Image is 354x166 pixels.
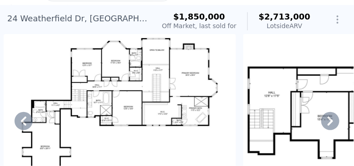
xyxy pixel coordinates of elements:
div: Off Market, last sold for [162,21,236,30]
div: Lotside ARV [259,21,310,30]
div: 24 Weatherfield Dr , [GEOGRAPHIC_DATA] , PA 18940 [7,12,147,25]
span: $2,713,000 [259,12,310,21]
button: Show Options [329,10,347,29]
span: $1,850,000 [173,12,225,21]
